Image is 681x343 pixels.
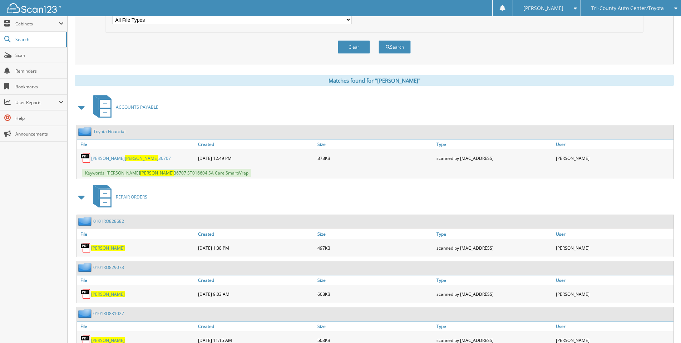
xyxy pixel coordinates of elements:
[196,229,316,239] a: Created
[435,139,554,149] a: Type
[316,322,435,331] a: Size
[15,131,64,137] span: Announcements
[80,153,91,163] img: PDF.png
[93,310,124,317] a: 0101RO831027
[89,183,147,211] a: REPAIR ORDERS
[316,151,435,165] div: 878KB
[554,241,673,255] div: [PERSON_NAME]
[78,263,93,272] img: folder2.png
[15,99,59,106] span: User Reports
[77,139,196,149] a: File
[15,68,64,74] span: Reminders
[15,115,64,121] span: Help
[77,322,196,331] a: File
[338,40,370,54] button: Clear
[15,36,63,43] span: Search
[591,6,664,10] span: Tri-County Auto Center/Toyota
[316,275,435,285] a: Size
[77,229,196,239] a: File
[554,229,673,239] a: User
[316,229,435,239] a: Size
[554,322,673,331] a: User
[435,322,554,331] a: Type
[645,309,681,343] iframe: Chat Widget
[91,245,125,251] a: [PERSON_NAME]
[196,275,316,285] a: Created
[125,155,158,161] span: [PERSON_NAME]
[93,218,124,224] a: 0101RO828682
[91,291,125,297] a: [PERSON_NAME]
[435,229,554,239] a: Type
[316,287,435,301] div: 608KB
[116,194,147,200] span: REPAIR ORDERS
[15,84,64,90] span: Bookmarks
[435,241,554,255] div: scanned by [MAC_ADDRESS]
[554,139,673,149] a: User
[196,151,316,165] div: [DATE] 12:49 PM
[7,3,61,13] img: scan123-logo-white.svg
[93,128,125,134] a: Toyota Financial
[554,151,673,165] div: [PERSON_NAME]
[196,139,316,149] a: Created
[523,6,563,10] span: [PERSON_NAME]
[435,151,554,165] div: scanned by [MAC_ADDRESS]
[140,170,174,176] span: [PERSON_NAME]
[80,289,91,299] img: PDF.png
[15,21,59,27] span: Cabinets
[82,169,251,177] span: Keywords: [PERSON_NAME] 36707 ST016604 SA Care SmartWrap
[554,287,673,301] div: [PERSON_NAME]
[379,40,411,54] button: Search
[91,155,171,161] a: [PERSON_NAME][PERSON_NAME]36707
[78,127,93,136] img: folder2.png
[80,242,91,253] img: PDF.png
[78,217,93,226] img: folder2.png
[89,93,158,121] a: ACCOUNTS PAYABLE
[93,264,124,270] a: 0101RO829073
[196,322,316,331] a: Created
[316,139,435,149] a: Size
[196,241,316,255] div: [DATE] 1:38 PM
[75,75,674,86] div: Matches found for "[PERSON_NAME]"
[316,241,435,255] div: 497KB
[435,287,554,301] div: scanned by [MAC_ADDRESS]
[554,275,673,285] a: User
[77,275,196,285] a: File
[15,52,64,58] span: Scan
[435,275,554,285] a: Type
[78,309,93,318] img: folder2.png
[196,287,316,301] div: [DATE] 9:03 AM
[116,104,158,110] span: ACCOUNTS PAYABLE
